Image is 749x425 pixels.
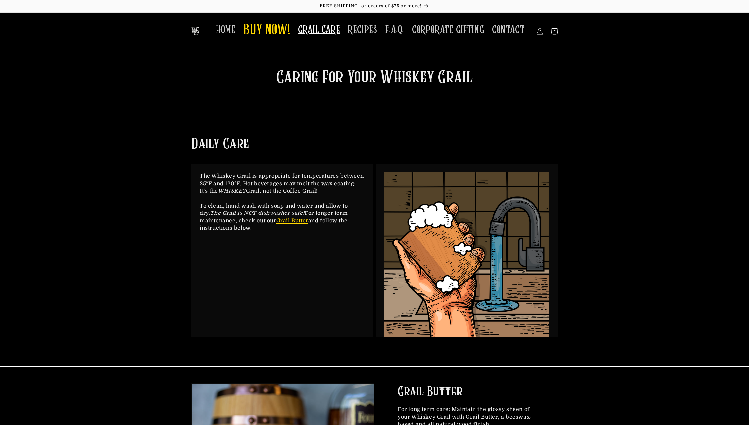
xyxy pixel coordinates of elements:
a: CORPORATE GIFTING [408,19,488,40]
h2: Daily Care [191,135,249,154]
span: F.A.Q. [385,23,404,36]
h2: Caring For Your Whiskey Grail [245,67,504,90]
a: CONTACT [488,19,529,40]
span: CORPORATE GIFTING [412,23,484,36]
a: GRAIL CARE [294,19,344,40]
span: RECIPES [348,23,377,36]
em: WHISKEY [218,188,246,194]
span: GRAIL CARE [298,23,340,36]
a: RECIPES [344,19,381,40]
span: BUY NOW! [243,21,290,40]
a: F.A.Q. [381,19,408,40]
a: Grail Butter [276,218,308,224]
a: BUY NOW! [239,17,294,44]
p: FREE SHIPPING for orders of $75 or more! [7,3,742,9]
span: HOME [216,23,235,36]
h2: Grail Butter [398,383,534,401]
em: The Grail is NOT dishwasher safe! [210,210,305,216]
p: The Whiskey Grail is appropriate for temperatures between 35°F and 120°F. Hot beverages may melt ... [200,172,365,232]
span: CONTACT [492,23,525,36]
a: HOME [212,19,239,40]
img: The Whiskey Grail [191,27,200,35]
